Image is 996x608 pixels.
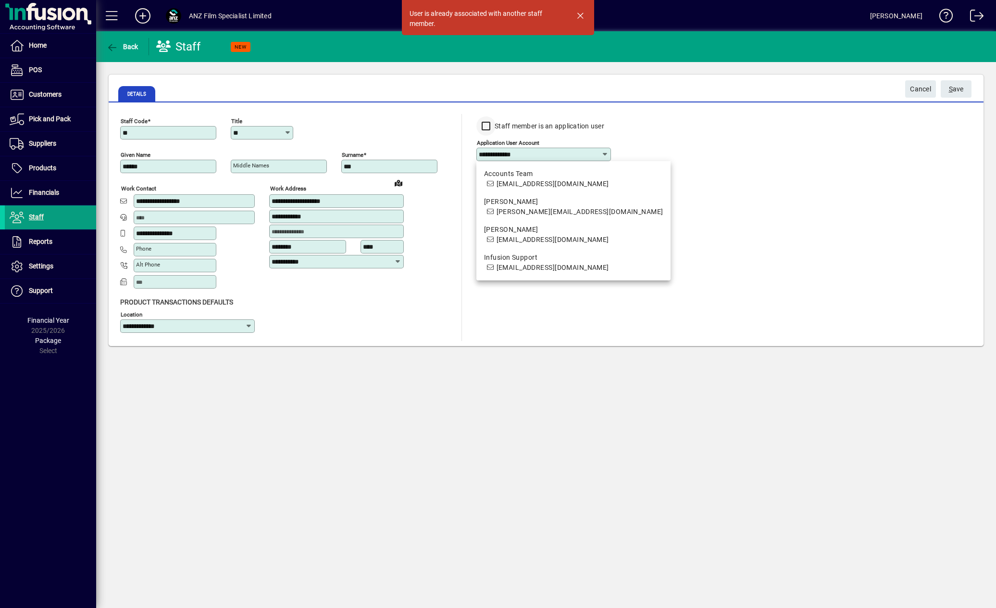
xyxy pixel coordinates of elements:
[233,162,269,169] mat-label: Middle names
[484,169,663,179] div: Accounts Team
[484,253,663,263] div: Infusion Support
[493,121,604,131] label: Staff member is an application user
[29,90,62,98] span: Customers
[941,80,971,98] button: Save
[29,139,56,147] span: Suppliers
[476,193,671,221] mat-option: Eileen Tan
[476,249,671,277] mat-option: Infusion Support
[949,85,953,93] span: S
[29,262,53,270] span: Settings
[96,38,149,55] app-page-header-button: Back
[905,80,936,98] button: Cancel
[121,311,142,318] mat-label: Location
[121,118,148,125] mat-label: Staff Code
[5,181,96,205] a: Financials
[963,2,984,33] a: Logout
[484,225,663,235] div: [PERSON_NAME]
[476,221,671,249] mat-option: Gwen Galang
[104,38,141,55] button: Back
[158,7,189,25] button: Profile
[5,279,96,303] a: Support
[497,264,609,271] span: [EMAIL_ADDRESS][DOMAIN_NAME]
[29,164,56,172] span: Products
[910,81,931,97] span: Cancel
[5,156,96,180] a: Products
[477,139,539,146] mat-label: Application user account
[29,41,47,49] span: Home
[29,66,42,74] span: POS
[29,189,59,196] span: Financials
[497,236,609,243] span: [EMAIL_ADDRESS][DOMAIN_NAME]
[932,2,953,33] a: Knowledge Base
[484,197,663,207] div: [PERSON_NAME]
[342,152,363,158] mat-label: Surname
[5,58,96,82] a: POS
[27,317,69,324] span: Financial Year
[29,115,71,123] span: Pick and Pack
[476,165,671,193] mat-option: Accounts Team
[120,298,233,306] span: Product Transactions Defaults
[497,208,663,215] span: [PERSON_NAME][EMAIL_ADDRESS][DOMAIN_NAME]
[136,245,151,252] mat-label: Phone
[949,81,964,97] span: ave
[127,7,158,25] button: Add
[121,152,150,158] mat-label: Given name
[497,180,609,188] span: [EMAIL_ADDRESS][DOMAIN_NAME]
[235,44,247,50] span: NEW
[29,238,52,245] span: Reports
[5,107,96,131] a: Pick and Pack
[231,118,242,125] mat-label: Title
[391,175,406,190] a: View on map
[5,34,96,58] a: Home
[118,86,155,101] span: Details
[5,254,96,279] a: Settings
[136,261,160,268] mat-label: Alt Phone
[189,8,272,24] div: ANZ Film Specialist Limited
[156,39,200,54] div: Staff
[5,230,96,254] a: Reports
[29,287,53,294] span: Support
[5,132,96,156] a: Suppliers
[870,8,922,24] div: [PERSON_NAME]
[106,43,138,51] span: Back
[35,337,61,344] span: Package
[5,83,96,107] a: Customers
[29,213,44,221] span: Staff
